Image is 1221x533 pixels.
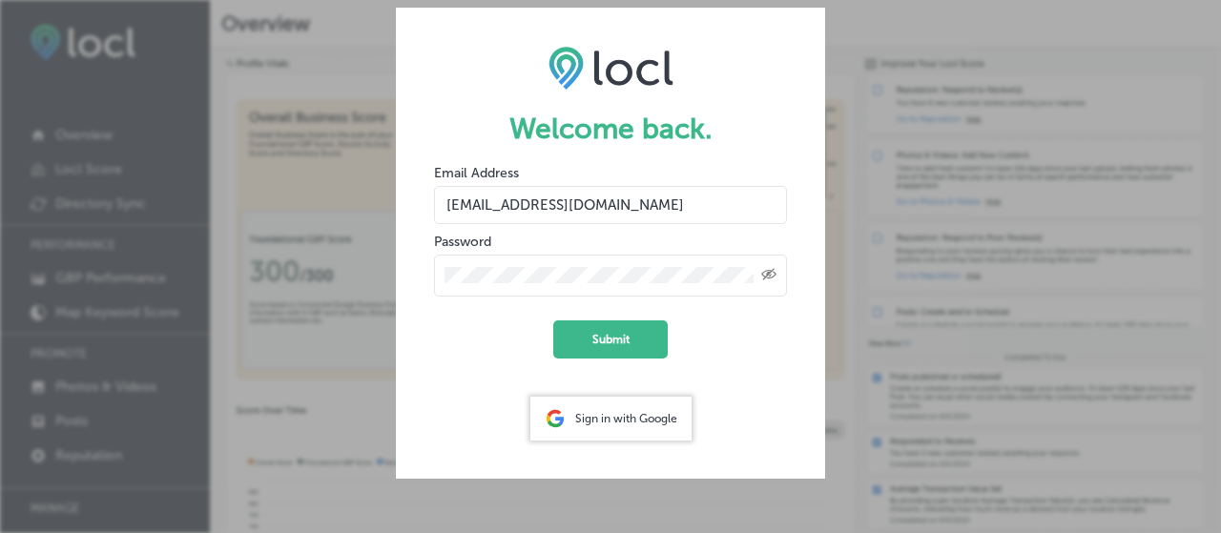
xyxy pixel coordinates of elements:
h1: Welcome back. [434,112,787,146]
button: Submit [553,320,668,359]
span: Toggle password visibility [761,267,776,284]
img: LOCL logo [548,46,673,90]
label: Email Address [434,165,519,181]
label: Password [434,234,491,250]
div: Sign in with Google [530,397,692,441]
